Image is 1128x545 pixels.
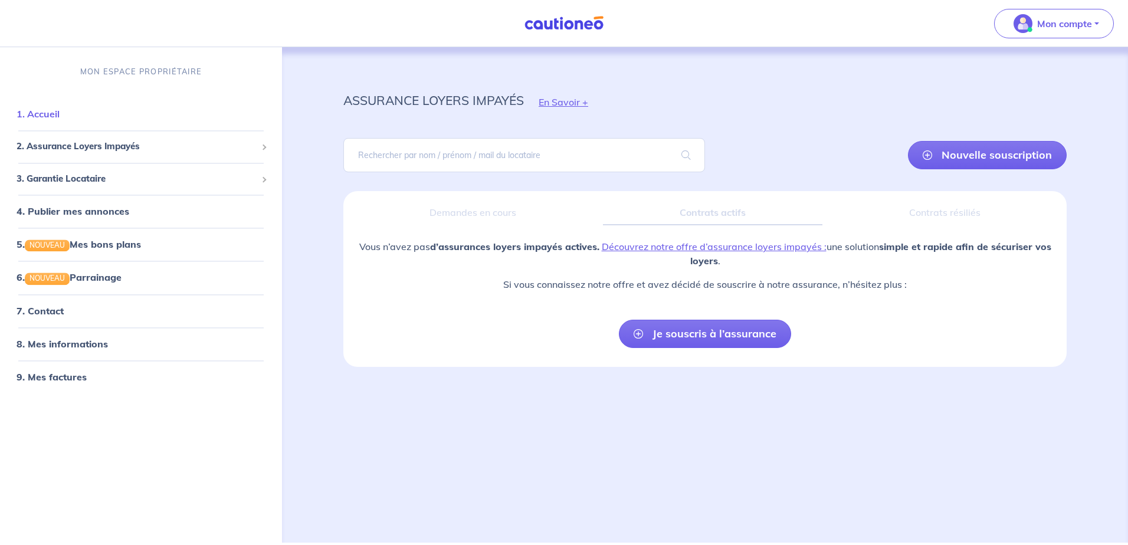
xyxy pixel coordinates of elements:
img: illu_account_valid_menu.svg [1014,14,1032,33]
button: illu_account_valid_menu.svgMon compte [994,9,1114,38]
p: Mon compte [1037,17,1092,31]
a: 6.NOUVEAUParrainage [17,272,122,284]
a: Découvrez notre offre d’assurance loyers impayés : [602,241,827,252]
div: 9. Mes factures [5,365,277,389]
input: Rechercher par nom / prénom / mail du locataire [343,138,705,172]
p: Si vous connaissez notre offre et avez décidé de souscrire à notre assurance, n’hésitez plus : [353,277,1057,291]
p: Vous n’avez pas une solution . [353,239,1057,268]
div: 5.NOUVEAUMes bons plans [5,233,277,257]
strong: d’assurances loyers impayés actives. [430,241,599,252]
span: 3. Garantie Locataire [17,172,257,186]
a: 7. Contact [17,305,64,317]
a: Nouvelle souscription [908,141,1067,169]
button: En Savoir + [524,85,603,119]
a: 1. Accueil [17,109,60,120]
a: Je souscris à l’assurance [619,320,791,348]
a: 5.NOUVEAUMes bons plans [17,239,141,251]
img: Cautioneo [520,16,608,31]
div: 4. Publier mes annonces [5,200,277,224]
div: 2. Assurance Loyers Impayés [5,136,277,159]
p: assurance loyers impayés [343,90,524,111]
div: 6.NOUVEAUParrainage [5,266,277,290]
a: 8. Mes informations [17,338,108,350]
a: 9. Mes factures [17,371,87,383]
div: 8. Mes informations [5,332,277,356]
div: 7. Contact [5,299,277,323]
div: 1. Accueil [5,103,277,126]
div: 3. Garantie Locataire [5,168,277,191]
span: 2. Assurance Loyers Impayés [17,140,257,154]
p: MON ESPACE PROPRIÉTAIRE [80,66,202,77]
a: 4. Publier mes annonces [17,206,129,218]
span: search [667,139,705,172]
